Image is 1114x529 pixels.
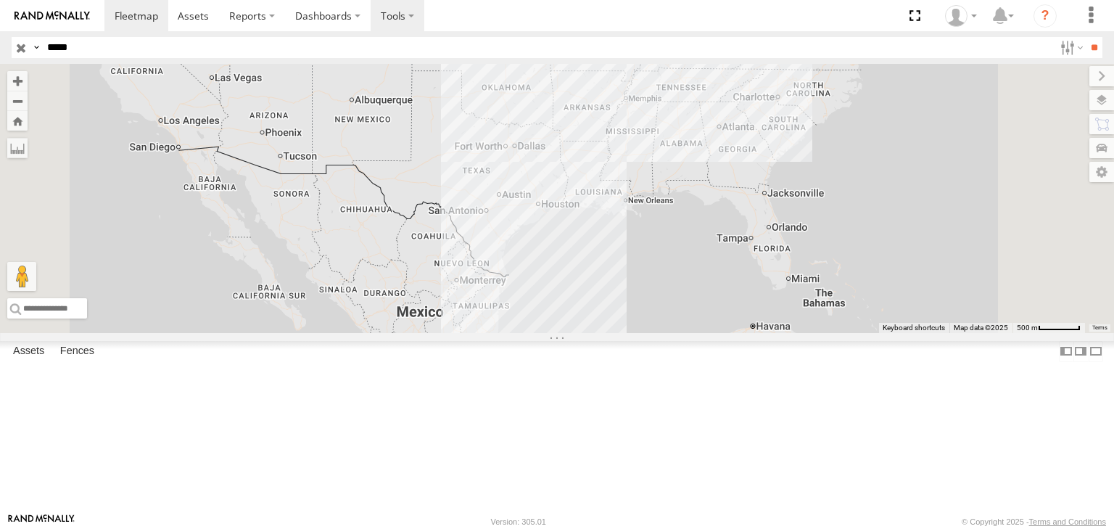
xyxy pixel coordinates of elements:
label: Hide Summary Table [1089,341,1103,362]
a: Visit our Website [8,514,75,529]
label: Search Query [30,37,42,58]
label: Fences [53,341,102,361]
i: ? [1033,4,1057,28]
button: Zoom Home [7,111,28,131]
button: Zoom in [7,71,28,91]
span: 500 m [1017,324,1038,332]
span: Map data ©2025 [954,324,1008,332]
button: Zoom out [7,91,28,111]
a: Terms [1092,325,1107,331]
div: Version: 305.01 [491,517,546,526]
button: Keyboard shortcuts [883,323,945,333]
label: Assets [6,341,51,361]
label: Dock Summary Table to the Left [1059,341,1073,362]
label: Dock Summary Table to the Right [1073,341,1088,362]
button: Map Scale: 500 m per 55 pixels [1012,323,1085,333]
div: © Copyright 2025 - [962,517,1106,526]
div: Alfonso Garay [940,5,982,27]
button: Drag Pegman onto the map to open Street View [7,262,36,291]
img: rand-logo.svg [15,11,90,21]
label: Map Settings [1089,162,1114,182]
label: Search Filter Options [1055,37,1086,58]
label: Measure [7,138,28,158]
a: Terms and Conditions [1029,517,1106,526]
